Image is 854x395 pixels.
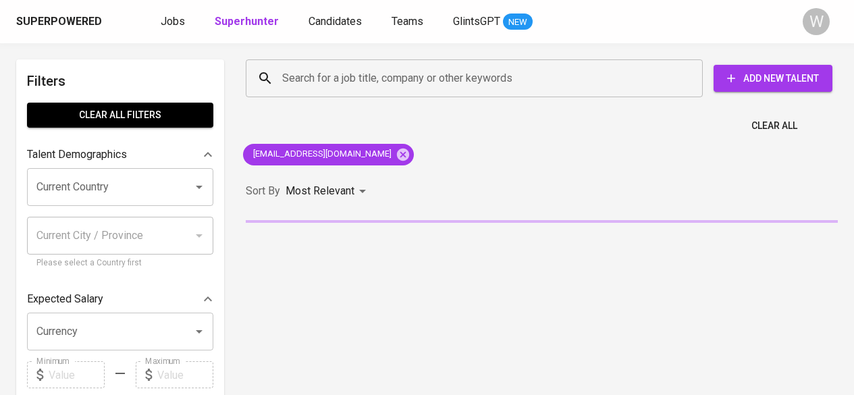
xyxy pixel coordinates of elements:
div: Most Relevant [286,179,371,204]
div: [EMAIL_ADDRESS][DOMAIN_NAME] [243,144,414,165]
div: Expected Salary [27,286,213,313]
a: Superpoweredapp logo [16,11,123,32]
span: Teams [392,15,423,28]
button: Open [190,322,209,341]
button: Open [190,178,209,196]
span: [EMAIL_ADDRESS][DOMAIN_NAME] [243,148,400,161]
a: Candidates [309,14,365,30]
button: Add New Talent [714,65,832,92]
a: Superhunter [215,14,282,30]
div: Talent Demographics [27,141,213,168]
span: NEW [503,16,533,29]
p: Talent Demographics [27,147,127,163]
p: Sort By [246,183,280,199]
input: Value [49,361,105,388]
button: Clear All filters [27,103,213,128]
div: Superpowered [16,14,102,30]
span: Jobs [161,15,185,28]
span: Candidates [309,15,362,28]
input: Value [157,361,213,388]
p: Please select a Country first [36,257,204,270]
a: Jobs [161,14,188,30]
p: Most Relevant [286,183,354,199]
span: GlintsGPT [453,15,500,28]
p: Expected Salary [27,291,103,307]
button: Clear All [746,113,803,138]
a: Teams [392,14,426,30]
span: Clear All filters [38,107,203,124]
span: Add New Talent [724,70,822,87]
h6: Filters [27,70,213,92]
a: GlintsGPT NEW [453,14,533,30]
span: Clear All [751,117,797,134]
div: W [803,8,830,35]
img: app logo [105,11,123,32]
b: Superhunter [215,15,279,28]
